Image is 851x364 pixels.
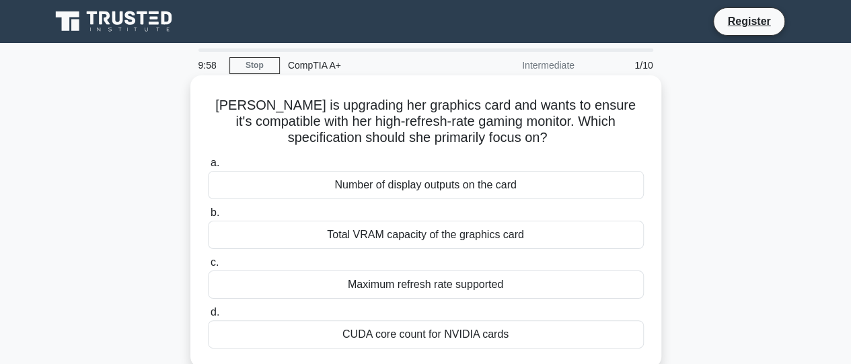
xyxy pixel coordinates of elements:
div: CUDA core count for NVIDIA cards [208,320,644,349]
div: Number of display outputs on the card [208,171,644,199]
div: Total VRAM capacity of the graphics card [208,221,644,249]
div: 1/10 [583,52,661,79]
a: Stop [229,57,280,74]
div: 9:58 [190,52,229,79]
span: b. [211,207,219,218]
div: Intermediate [465,52,583,79]
a: Register [719,13,778,30]
span: d. [211,306,219,318]
span: a. [211,157,219,168]
span: c. [211,256,219,268]
h5: [PERSON_NAME] is upgrading her graphics card and wants to ensure it's compatible with her high-re... [207,97,645,147]
div: CompTIA A+ [280,52,465,79]
div: Maximum refresh rate supported [208,270,644,299]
